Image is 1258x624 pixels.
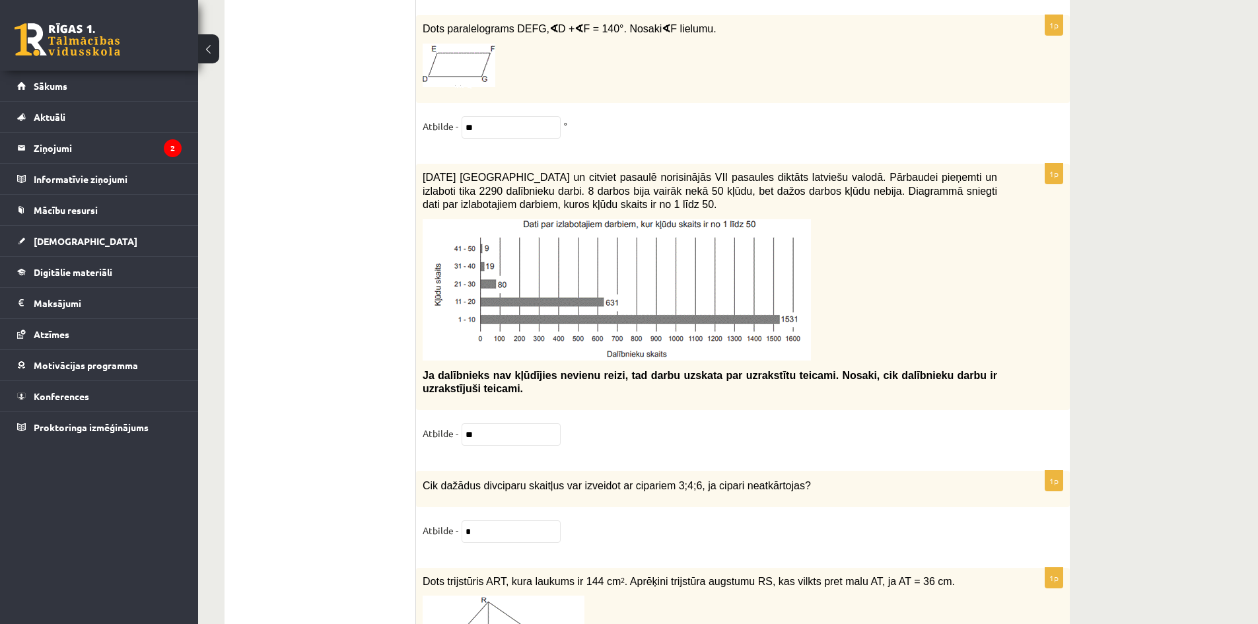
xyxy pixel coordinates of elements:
[17,257,182,287] a: Digitālie materiāli
[17,102,182,132] a: Aktuāli
[549,23,558,34] : ∢
[34,390,89,402] span: Konferences
[423,576,955,587] span: Dots trijstūris ART, kura laukums ir 144 cm . Aprēķini trijstūra augstumu RS, kas vilkts pret mal...
[423,172,997,210] span: [DATE] [GEOGRAPHIC_DATA] un citviet pasaulē norisinājās VII pasaules diktāts latviešu valodā. Pār...
[1045,15,1063,36] p: 1p
[17,195,182,225] a: Mācību resursi
[423,480,811,491] span: Cik dažādus divciparu skaitļus var izveidot ar cipariem 3;4;6, ja cipari neatkārtojas?
[575,23,583,34] : ∢
[34,164,182,194] legend: Informatīvie ziņojumi
[17,412,182,442] a: Proktoringa izmēģinājums
[1045,163,1063,184] p: 1p
[17,319,182,349] a: Atzīmes
[423,116,1063,144] fieldset: °
[34,328,69,340] span: Atzīmes
[34,288,182,318] legend: Maksājumi
[34,266,112,278] span: Digitālie materiāli
[17,71,182,101] a: Sākums
[17,381,182,411] a: Konferences
[15,23,120,56] a: Rīgas 1. Tālmācības vidusskola
[34,359,138,371] span: Motivācijas programma
[423,219,811,361] img: Attēls, kurā ir teksts, ekrānuzņēmums, rinda, skice Mākslīgā intelekta ģenerēts saturs var būt ne...
[1045,567,1063,588] p: 1p
[34,421,149,433] span: Proktoringa izmēģinājums
[423,520,458,540] p: Atbilde -
[17,288,182,318] a: Maksājumi
[621,577,625,584] sup: 2
[164,139,182,157] i: 2
[34,204,98,216] span: Mācību resursi
[423,116,458,136] p: Atbilde -
[17,164,182,194] a: Informatīvie ziņojumi
[423,370,997,395] span: Ja dalībnieks nav kļūdījies nevienu reizi, tad darbu uzskata par uzrakstītu teicami. Nosaki, cik ...
[583,23,662,34] span: F = 140°. Nosaki
[423,423,458,443] p: Atbilde -
[34,235,137,247] span: [DEMOGRAPHIC_DATA]
[558,23,575,34] span: D +
[662,23,670,34] : ∢
[670,23,716,34] span: F lielumu.
[1045,470,1063,491] p: 1p
[17,226,182,256] a: [DEMOGRAPHIC_DATA]
[423,44,495,88] img: Attēls, kurā ir rinda, ekrānuzņēmums, taisnstūris, tāfele Mākslīgā intelekta ģenerēts saturs var ...
[17,350,182,380] a: Motivācijas programma
[34,80,67,92] span: Sākums
[423,23,549,34] span: Dots paralelograms DEFG,
[17,133,182,163] a: Ziņojumi2
[34,133,182,163] legend: Ziņojumi
[34,111,65,123] span: Aktuāli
